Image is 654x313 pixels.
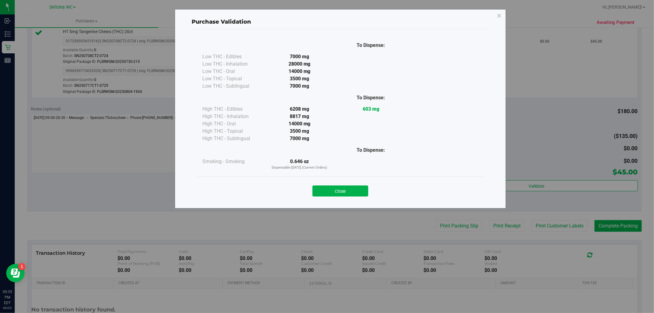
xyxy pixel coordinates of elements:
div: 14000 mg [264,120,335,128]
span: Purchase Validation [192,18,251,25]
div: High THC - Edibles [202,105,264,113]
div: Low THC - Oral [202,68,264,75]
div: High THC - Sublingual [202,135,264,142]
iframe: Resource center unread badge [18,263,25,270]
div: Low THC - Sublingual [202,82,264,90]
div: High THC - Topical [202,128,264,135]
div: Low THC - Inhalation [202,60,264,68]
button: Close [312,185,368,197]
div: To Dispense: [335,42,407,49]
div: High THC - Inhalation [202,113,264,120]
div: To Dispense: [335,94,407,101]
div: 28000 mg [264,60,335,68]
div: 3500 mg [264,75,335,82]
div: Low THC - Topical [202,75,264,82]
div: 7000 mg [264,82,335,90]
div: Low THC - Edibles [202,53,264,60]
div: 8817 mg [264,113,335,120]
div: Smoking - Smoking [202,158,264,165]
p: Dispensable [DATE] (Current Orders) [264,165,335,170]
strong: 603 mg [363,106,379,112]
div: 7000 mg [264,135,335,142]
div: High THC - Oral [202,120,264,128]
div: 3500 mg [264,128,335,135]
div: 7000 mg [264,53,335,60]
div: 6208 mg [264,105,335,113]
iframe: Resource center [6,264,25,282]
div: To Dispense: [335,147,407,154]
div: 0.646 oz [264,158,335,170]
div: 14000 mg [264,68,335,75]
